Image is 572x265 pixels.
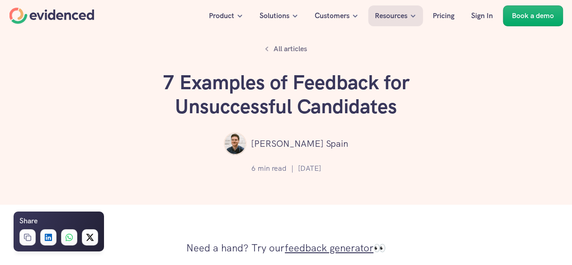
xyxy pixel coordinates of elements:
[433,10,454,22] p: Pricing
[471,10,493,22] p: Sign In
[258,163,287,174] p: min read
[503,5,563,26] a: Book a demo
[315,10,350,22] p: Customers
[426,5,461,26] a: Pricing
[274,43,307,55] p: All articles
[291,163,293,174] p: |
[512,10,554,22] p: Book a demo
[224,132,246,155] img: ""
[209,10,234,22] p: Product
[151,71,422,119] h1: 7 Examples of Feedback for Unsuccessful Candidates
[186,239,386,257] p: Need a hand? Try our 👀
[285,241,373,255] a: feedback generator
[9,8,94,24] a: Home
[464,5,500,26] a: Sign In
[375,10,407,22] p: Resources
[251,163,255,174] p: 6
[298,163,321,174] p: [DATE]
[260,10,289,22] p: Solutions
[260,41,312,57] a: All articles
[251,136,348,151] p: [PERSON_NAME] Spain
